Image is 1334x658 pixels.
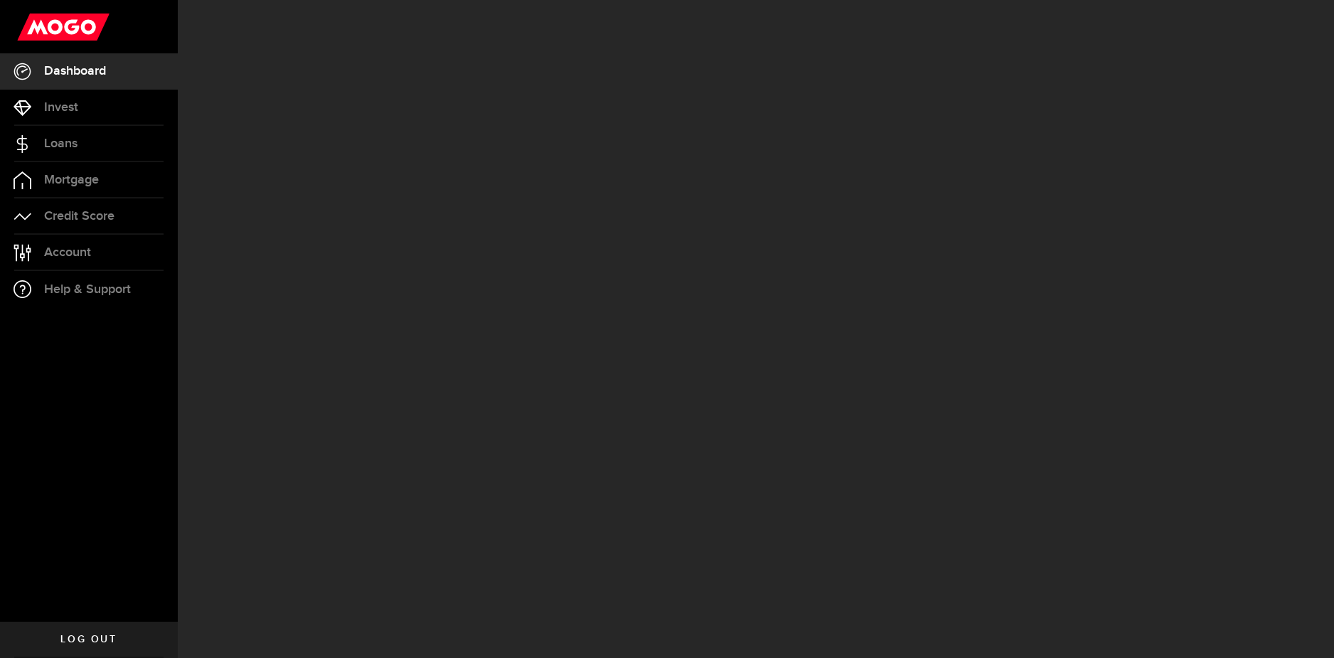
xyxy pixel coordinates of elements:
[44,283,131,296] span: Help & Support
[44,137,78,150] span: Loans
[44,246,91,259] span: Account
[44,174,99,186] span: Mortgage
[44,101,78,114] span: Invest
[44,210,114,223] span: Credit Score
[44,65,106,78] span: Dashboard
[60,635,117,644] span: Log out
[11,6,54,48] button: Open LiveChat chat widget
